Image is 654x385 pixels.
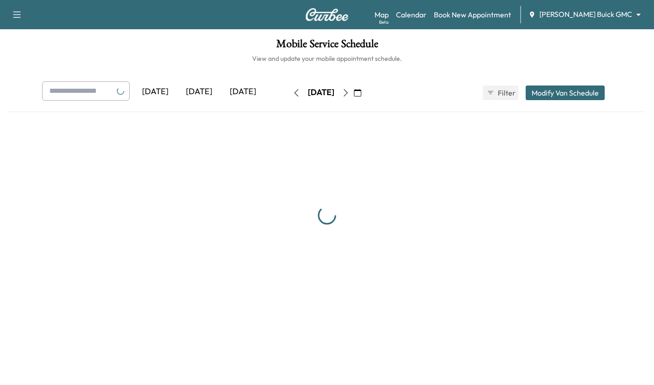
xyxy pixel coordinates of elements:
span: Filter [498,87,514,98]
div: [DATE] [133,81,177,102]
button: Modify Van Schedule [526,86,605,100]
span: [PERSON_NAME] Buick GMC [539,9,632,20]
h1: Mobile Service Schedule [9,38,645,54]
div: [DATE] [177,81,221,102]
img: Curbee Logo [305,8,349,21]
a: MapBeta [374,9,389,20]
div: [DATE] [221,81,265,102]
button: Filter [483,86,518,100]
div: Beta [379,19,389,26]
a: Book New Appointment [434,9,511,20]
div: [DATE] [308,87,334,98]
a: Calendar [396,9,427,20]
h6: View and update your mobile appointment schedule. [9,54,645,63]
